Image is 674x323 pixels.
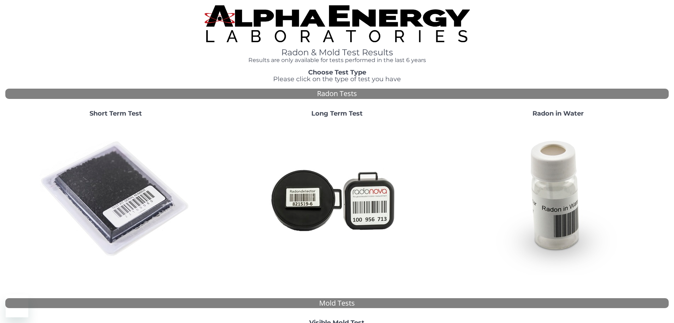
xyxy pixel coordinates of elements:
h1: Radon & Mold Test Results [204,48,470,57]
strong: Long Term Test [311,110,363,117]
iframe: Button to launch messaging window [6,295,28,317]
h4: Results are only available for tests performed in the last 6 years [204,57,470,63]
img: RadoninWater.jpg [482,123,634,275]
img: TightCrop.jpg [204,5,470,42]
strong: Radon in Water [532,110,584,117]
img: ShortTerm.jpg [40,123,192,275]
img: Radtrak2vsRadtrak3.jpg [261,123,413,275]
div: Radon Tests [5,89,669,99]
strong: Choose Test Type [308,68,366,76]
strong: Short Term Test [90,110,142,117]
span: Please click on the type of test you have [273,75,401,83]
div: Mold Tests [5,298,669,308]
